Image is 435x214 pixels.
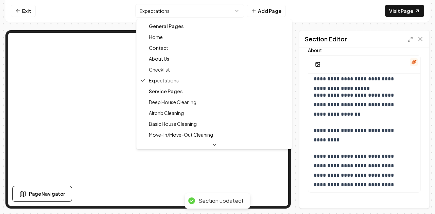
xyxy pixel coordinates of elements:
span: Airbnb Cleaning [149,110,184,116]
span: Deep House Cleaning [149,99,196,105]
div: Section updated! [198,197,243,205]
span: Checklist [149,66,170,73]
div: Service Pages [138,86,291,97]
span: Home [149,34,163,40]
span: Basic House Cleaning [149,120,197,127]
span: Contact [149,44,168,51]
span: About Us [149,55,169,62]
div: General Pages [138,21,291,32]
span: Expectations [149,77,179,84]
span: Move-In/Move-Out Cleaning [149,131,213,138]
